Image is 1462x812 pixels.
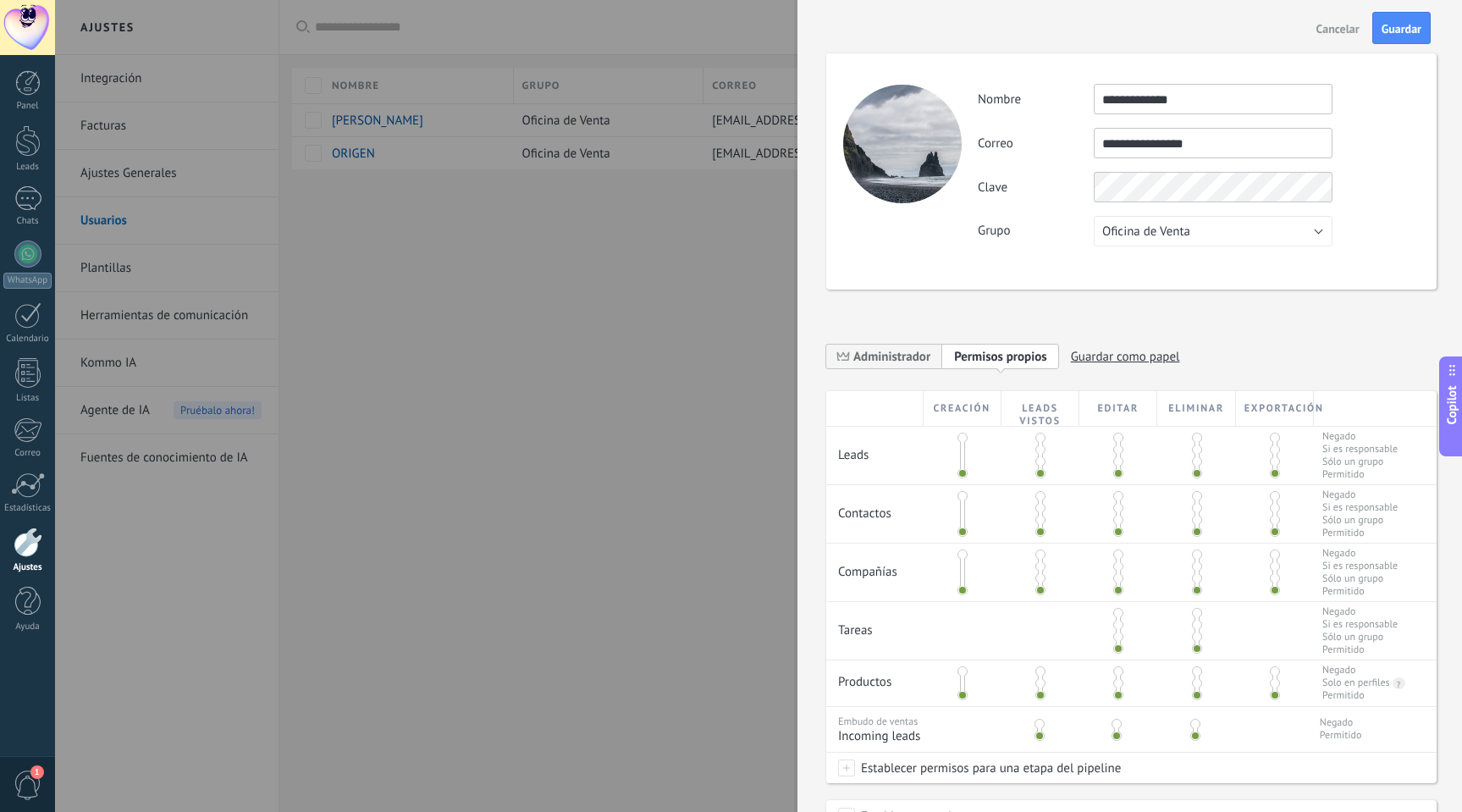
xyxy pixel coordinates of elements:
[1322,514,1398,527] span: Sólo un grupo
[3,562,52,573] div: Ajustes
[3,503,52,514] div: Estadísticas
[853,349,930,365] span: Administrador
[1322,468,1398,481] span: Permitido
[978,180,1094,196] label: Clave
[826,660,924,699] div: Productos
[1079,391,1157,426] div: Editar
[1322,572,1398,585] span: Sólo un grupo
[3,216,52,227] div: Chats
[978,223,1094,239] label: Grupo
[1001,391,1079,426] div: Leads vistos
[1393,677,1401,690] div: ?
[1322,527,1398,539] span: Permitido
[3,621,52,632] div: Ayuda
[1102,224,1190,240] span: Oficina de Venta
[1322,664,1355,677] div: Negado
[1157,391,1235,426] div: Eliminar
[1322,456,1398,468] span: Sólo un grupo
[3,162,52,173] div: Leads
[3,273,52,289] div: WhatsApp
[1322,547,1398,560] span: Negado
[1443,385,1460,424] span: Copilot
[838,715,918,728] span: Embudo de ventas
[1236,391,1314,426] div: Exportación
[3,334,52,345] div: Calendario
[1322,430,1398,443] span: Negado
[1322,489,1398,501] span: Negado
[826,602,924,647] div: Tareas
[1322,560,1398,572] span: Si es responsable
[1320,729,1362,742] span: Permitido
[3,101,52,112] div: Panel
[1310,14,1366,41] button: Cancelar
[924,391,1001,426] div: Creación
[978,91,1094,108] label: Nombre
[1322,689,1365,702] div: Permitido
[1382,23,1421,35] span: Guardar
[3,448,52,459] div: Correo
[855,753,1121,783] span: Establecer permisos para una etapa del pipeline
[30,765,44,779] span: 1
[1320,716,1362,729] span: Negado
[942,343,1059,369] span: Añadir nueva función
[1372,12,1431,44] button: Guardar
[1094,216,1332,246] button: Oficina de Venta
[1322,644,1398,656] span: Permitido
[954,349,1047,365] span: Permisos propios
[1322,677,1390,689] div: Solo en perfiles
[1322,443,1398,456] span: Si es responsable
[1322,585,1398,598] span: Permitido
[1316,23,1360,35] span: Cancelar
[1322,618,1398,631] span: Si es responsable
[1071,344,1180,370] span: Guardar como papel
[826,485,924,530] div: Contactos
[826,343,942,369] span: Administrador
[1322,631,1398,644] span: Sólo un grupo
[3,393,52,404] div: Listas
[826,544,924,588] div: Compañías
[1322,605,1398,618] span: Negado
[838,728,996,744] span: Incoming leads
[826,427,924,472] div: Leads
[1322,501,1398,514] span: Si es responsable
[978,135,1094,152] label: Correo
